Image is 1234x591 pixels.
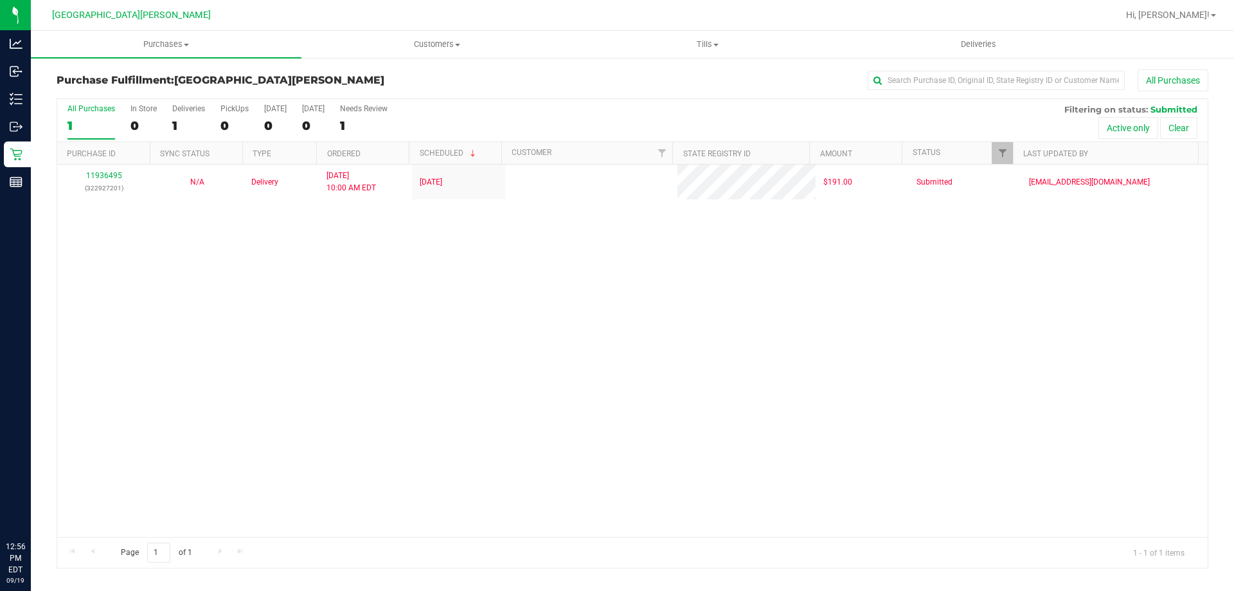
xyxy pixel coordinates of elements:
div: 0 [220,118,249,133]
button: Active only [1098,117,1158,139]
inline-svg: Inbound [10,65,22,78]
p: (322927201) [65,182,143,194]
inline-svg: Analytics [10,37,22,50]
span: $191.00 [823,176,852,188]
span: Delivery [251,176,278,188]
span: Tills [573,39,842,50]
span: Hi, [PERSON_NAME]! [1126,10,1210,20]
p: 12:56 PM EDT [6,541,25,576]
button: N/A [190,176,204,188]
a: Tills [572,31,843,58]
div: All Purchases [67,104,115,113]
span: Page of 1 [110,543,202,563]
span: Submitted [917,176,952,188]
span: Purchases [31,39,301,50]
div: 1 [172,118,205,133]
span: Customers [302,39,571,50]
a: 11936495 [86,171,122,180]
a: Purchases [31,31,301,58]
input: Search Purchase ID, Original ID, State Registry ID or Customer Name... [868,71,1125,90]
a: Filter [651,142,672,164]
a: Amount [820,149,852,158]
a: Purchase ID [67,149,116,158]
span: Submitted [1150,104,1197,114]
p: 09/19 [6,576,25,585]
span: [DATE] [420,176,442,188]
button: Clear [1160,117,1197,139]
div: Needs Review [340,104,388,113]
div: [DATE] [302,104,325,113]
inline-svg: Outbound [10,120,22,133]
span: Deliveries [943,39,1014,50]
div: Deliveries [172,104,205,113]
div: 1 [340,118,388,133]
span: Not Applicable [190,177,204,186]
a: Deliveries [843,31,1114,58]
div: 0 [264,118,287,133]
div: In Store [130,104,157,113]
inline-svg: Retail [10,148,22,161]
iframe: Resource center [13,488,51,527]
a: Scheduled [420,149,478,158]
span: [DATE] 10:00 AM EDT [326,170,376,194]
a: Ordered [327,149,361,158]
span: [EMAIL_ADDRESS][DOMAIN_NAME] [1029,176,1150,188]
a: Last Updated By [1023,149,1088,158]
h3: Purchase Fulfillment: [57,75,440,86]
span: 1 - 1 of 1 items [1123,543,1195,562]
a: Filter [992,142,1013,164]
a: State Registry ID [683,149,751,158]
a: Status [913,148,940,157]
div: [DATE] [264,104,287,113]
button: All Purchases [1138,69,1208,91]
input: 1 [147,543,170,563]
span: [GEOGRAPHIC_DATA][PERSON_NAME] [174,74,384,86]
span: [GEOGRAPHIC_DATA][PERSON_NAME] [52,10,211,21]
div: 1 [67,118,115,133]
span: Filtering on status: [1064,104,1148,114]
div: PickUps [220,104,249,113]
a: Type [253,149,271,158]
inline-svg: Inventory [10,93,22,105]
a: Customers [301,31,572,58]
div: 0 [130,118,157,133]
a: Customer [512,148,551,157]
a: Sync Status [160,149,210,158]
div: 0 [302,118,325,133]
inline-svg: Reports [10,176,22,188]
